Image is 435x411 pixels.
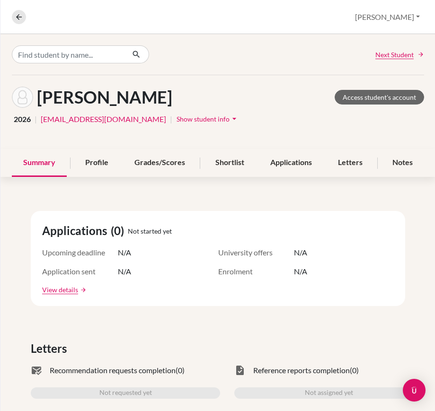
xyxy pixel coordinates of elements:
i: arrow_drop_down [230,114,239,123]
span: Application sent [42,266,118,277]
span: Letters [31,340,71,357]
span: University offers [218,247,294,258]
div: Applications [259,149,323,177]
span: Upcoming deadline [42,247,118,258]
span: Not assigned yet [305,387,353,399]
span: Not requested yet [99,387,152,399]
span: Not started yet [128,226,172,236]
span: N/A [118,266,131,277]
span: N/A [294,247,307,258]
div: Grades/Scores [123,149,196,177]
a: [EMAIL_ADDRESS][DOMAIN_NAME] [41,114,166,125]
div: Profile [74,149,120,177]
span: (0) [350,365,359,376]
span: Next Student [375,50,414,60]
div: Summary [12,149,67,177]
span: 2026 [14,114,31,125]
a: View details [42,285,78,295]
span: (0) [176,365,185,376]
h1: [PERSON_NAME] [37,87,172,107]
span: N/A [294,266,307,277]
span: Applications [42,222,111,239]
span: Show student info [177,115,230,123]
span: | [170,114,172,125]
span: N/A [118,247,131,258]
button: [PERSON_NAME] [351,8,424,26]
span: Recommendation requests completion [50,365,176,376]
div: Notes [381,149,424,177]
button: Show student infoarrow_drop_down [176,112,240,126]
a: arrow_forward [78,287,87,293]
input: Find student by name... [12,45,124,63]
span: Reference reports completion [253,365,350,376]
span: | [35,114,37,125]
a: Next Student [375,50,424,60]
div: Letters [327,149,374,177]
span: Enrolment [218,266,294,277]
span: task [234,365,246,376]
img: Pramit Majumdar's avatar [12,87,33,108]
a: Access student's account [335,90,424,105]
span: mark_email_read [31,365,42,376]
span: (0) [111,222,128,239]
div: Open Intercom Messenger [403,379,426,402]
div: Shortlist [204,149,256,177]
